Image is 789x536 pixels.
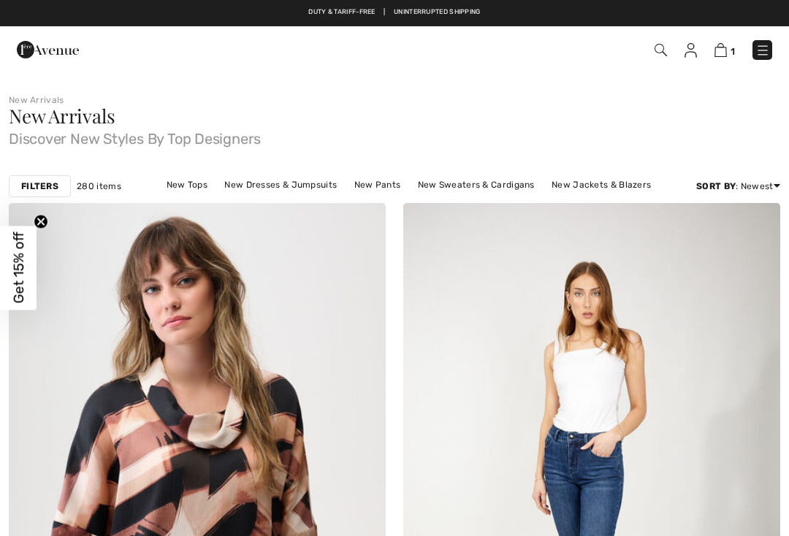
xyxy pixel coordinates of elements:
button: Close teaser [34,215,48,229]
iframe: Opens a widget where you can find more information [695,492,774,529]
span: Discover New Styles By Top Designers [9,126,780,146]
a: New Tops [159,175,215,194]
a: New Skirts [336,194,397,213]
a: New Sweaters & Cardigans [411,175,542,194]
a: New Arrivals [9,95,64,105]
a: New Dresses & Jumpsuits [217,175,344,194]
div: : Newest [696,180,780,193]
img: My Info [685,43,697,58]
img: Menu [755,43,770,58]
strong: Filters [21,180,58,193]
a: New Pants [347,175,408,194]
span: Get 15% off [10,232,27,304]
span: 280 items [77,180,121,193]
a: 1 [714,41,735,58]
img: 1ère Avenue [17,35,79,64]
a: New Outerwear [399,194,481,213]
img: Search [655,44,667,56]
a: 1ère Avenue [17,42,79,55]
span: New Arrivals [9,103,115,129]
a: New Jackets & Blazers [544,175,658,194]
span: 1 [731,46,735,57]
img: Shopping Bag [714,43,727,57]
strong: Sort By [696,181,736,191]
